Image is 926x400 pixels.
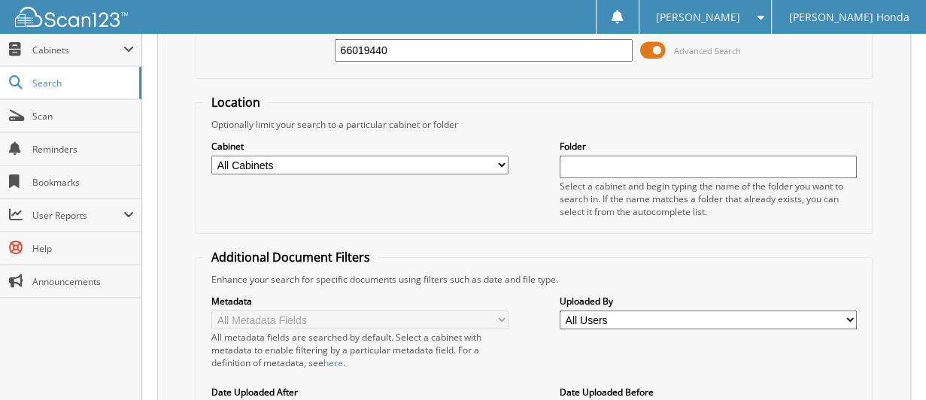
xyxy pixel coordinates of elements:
span: Announcements [32,275,134,288]
legend: Additional Document Filters [204,249,378,265]
div: Enhance your search for specific documents using filters such as date and file type. [204,273,864,286]
span: Help [32,242,134,255]
label: Uploaded By [560,295,857,308]
div: Select a cabinet and begin typing the name of the folder you want to search in. If the name match... [560,180,857,218]
img: scan123-logo-white.svg [15,7,128,27]
label: Metadata [211,295,509,308]
legend: Location [204,94,268,111]
a: here [323,356,343,369]
label: Date Uploaded After [211,386,509,398]
span: [PERSON_NAME] Honda [789,13,909,22]
label: Folder [560,140,857,153]
span: [PERSON_NAME] [656,13,740,22]
div: All metadata fields are searched by default. Select a cabinet with metadata to enable filtering b... [211,331,509,369]
span: User Reports [32,209,123,222]
label: Date Uploaded Before [560,386,857,398]
span: Cabinets [32,44,123,56]
span: Search [32,77,132,89]
span: Reminders [32,143,134,156]
label: Cabinet [211,140,509,153]
span: Advanced Search [674,45,741,56]
iframe: Chat Widget [851,328,926,400]
span: Scan [32,110,134,123]
div: Optionally limit your search to a particular cabinet or folder [204,118,864,131]
span: Bookmarks [32,176,134,189]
